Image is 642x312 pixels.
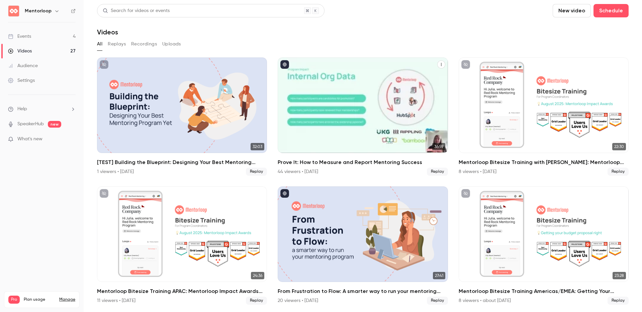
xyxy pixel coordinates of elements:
[17,121,44,128] a: SpeakerHub
[100,189,108,198] button: unpublished
[280,189,289,198] button: published
[459,57,629,176] a: 22:30Mentorloop Bitesize Training with [PERSON_NAME]: Mentorloop Impact Awards8 viewers • [DATE]R...
[278,287,448,295] h2: From Frustration to Flow: A smarter way to run your mentoring program
[103,7,170,14] div: Search for videos or events
[553,4,591,17] button: New video
[97,186,267,305] li: Mentorloop Bitesize Training APAC: Mentorloop Impact Awards 2025
[593,4,629,17] button: Schedule
[97,186,267,305] a: 24:36Mentorloop Bitesize Training APAC: Mentorloop Impact Awards 202511 viewers • [DATE]Replay
[278,57,448,176] a: 36:59Prove It: How to Measure and Report Mentoring Success44 viewers • [DATE]Replay
[131,39,157,49] button: Recordings
[8,106,76,113] li: help-dropdown-opener
[48,121,61,128] span: new
[8,62,38,69] div: Audience
[251,272,264,279] span: 24:36
[433,272,445,279] span: 27:41
[461,60,470,69] button: unpublished
[278,297,318,304] div: 20 viewers • [DATE]
[280,60,289,69] button: published
[278,158,448,166] h2: Prove It: How to Measure and Report Mentoring Success
[459,287,629,295] h2: Mentorloop Bitesize Training Americas/EMEA: Getting Your Budget Proposal Right
[8,296,20,304] span: Pro
[97,168,134,175] div: 1 viewers • [DATE]
[97,28,118,36] h1: Videos
[17,136,42,143] span: What's new
[612,143,626,150] span: 22:30
[17,106,27,113] span: Help
[97,297,135,304] div: 11 viewers • [DATE]
[459,186,629,305] li: Mentorloop Bitesize Training Americas/EMEA: Getting Your Budget Proposal Right
[278,168,318,175] div: 44 viewers • [DATE]
[97,287,267,295] h2: Mentorloop Bitesize Training APAC: Mentorloop Impact Awards 2025
[246,297,267,305] span: Replay
[459,57,629,176] li: Mentorloop Bitesize Training with Kristin: Mentorloop Impact Awards
[8,48,32,54] div: Videos
[278,186,448,305] a: 27:41From Frustration to Flow: A smarter way to run your mentoring program20 viewers • [DATE]Replay
[24,297,55,302] span: Plan usage
[613,272,626,279] span: 23:28
[97,4,629,308] section: Videos
[8,77,35,84] div: Settings
[100,60,108,69] button: unpublished
[461,189,470,198] button: unpublished
[97,57,267,176] li: [TEST] Building the Blueprint: Designing Your Best Mentoring Program Yet
[459,168,496,175] div: 8 viewers • [DATE]
[97,57,267,176] a: 32:03[TEST] Building the Blueprint: Designing Your Best Mentoring Program Yet1 viewers • [DATE]Re...
[459,158,629,166] h2: Mentorloop Bitesize Training with [PERSON_NAME]: Mentorloop Impact Awards
[8,6,19,16] img: Mentorloop
[108,39,126,49] button: Replays
[59,297,75,302] a: Manage
[246,168,267,176] span: Replay
[251,143,264,150] span: 32:03
[427,297,448,305] span: Replay
[608,168,629,176] span: Replay
[162,39,181,49] button: Uploads
[278,186,448,305] li: From Frustration to Flow: A smarter way to run your mentoring program
[459,186,629,305] a: 23:28Mentorloop Bitesize Training Americas/EMEA: Getting Your Budget Proposal Right8 viewers • ab...
[8,33,31,40] div: Events
[459,297,511,304] div: 8 viewers • about [DATE]
[278,57,448,176] li: Prove It: How to Measure and Report Mentoring Success
[432,143,445,150] span: 36:59
[427,168,448,176] span: Replay
[97,39,102,49] button: All
[25,8,52,14] h6: Mentorloop
[608,297,629,305] span: Replay
[97,158,267,166] h2: [TEST] Building the Blueprint: Designing Your Best Mentoring Program Yet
